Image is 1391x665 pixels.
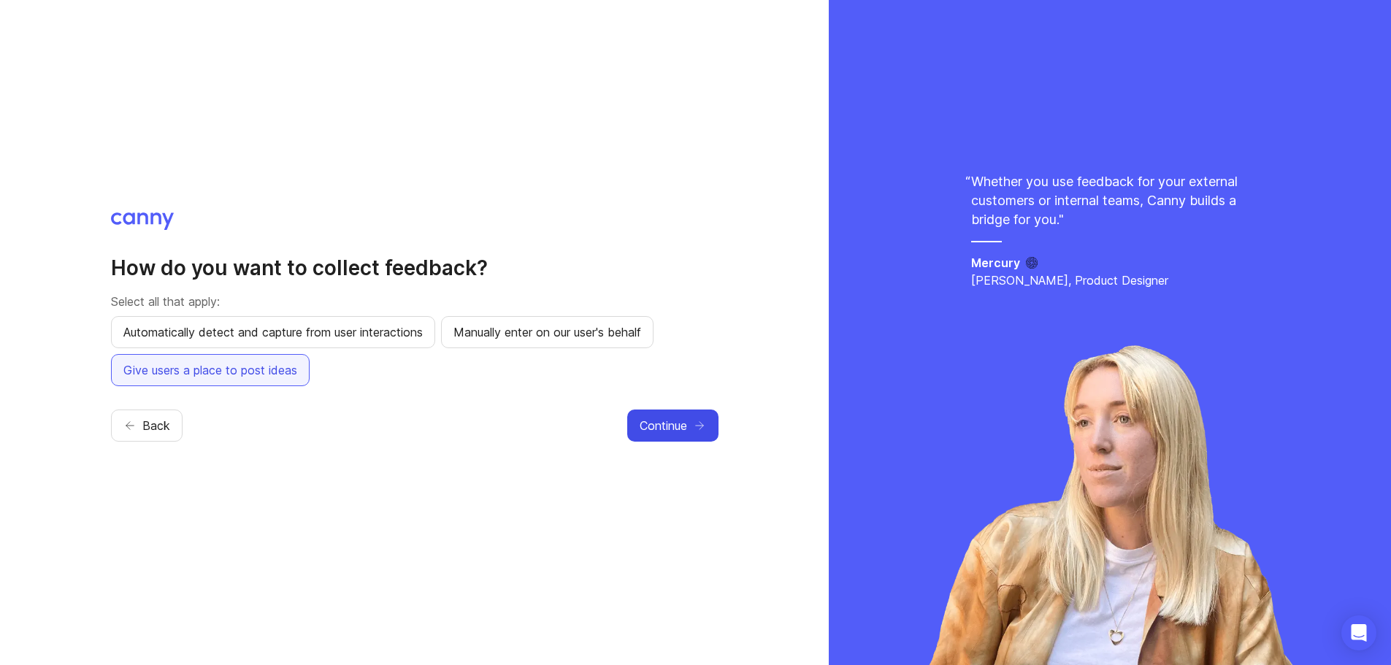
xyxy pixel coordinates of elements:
button: Manually enter on our user's behalf [441,316,654,348]
span: Manually enter on our user's behalf [453,323,641,341]
button: Give users a place to post ideas [111,354,310,386]
span: Back [142,417,170,434]
div: Open Intercom Messenger [1341,615,1376,650]
button: Back [111,410,183,442]
p: [PERSON_NAME], Product Designer [971,272,1249,289]
p: Whether you use feedback for your external customers or internal teams, Canny builds a bridge for... [971,172,1249,229]
img: Canny logo [111,212,175,230]
h2: How do you want to collect feedback? [111,255,719,281]
h5: Mercury [971,254,1020,272]
p: Select all that apply: [111,293,719,310]
span: Give users a place to post ideas [123,361,297,379]
img: ida-a4f6ad510ca8190a479017bfc31a2025.webp [925,344,1295,665]
button: Continue [627,410,719,442]
span: Continue [640,417,687,434]
img: Mercury logo [1026,257,1038,269]
span: Automatically detect and capture from user interactions [123,323,423,341]
button: Automatically detect and capture from user interactions [111,316,435,348]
